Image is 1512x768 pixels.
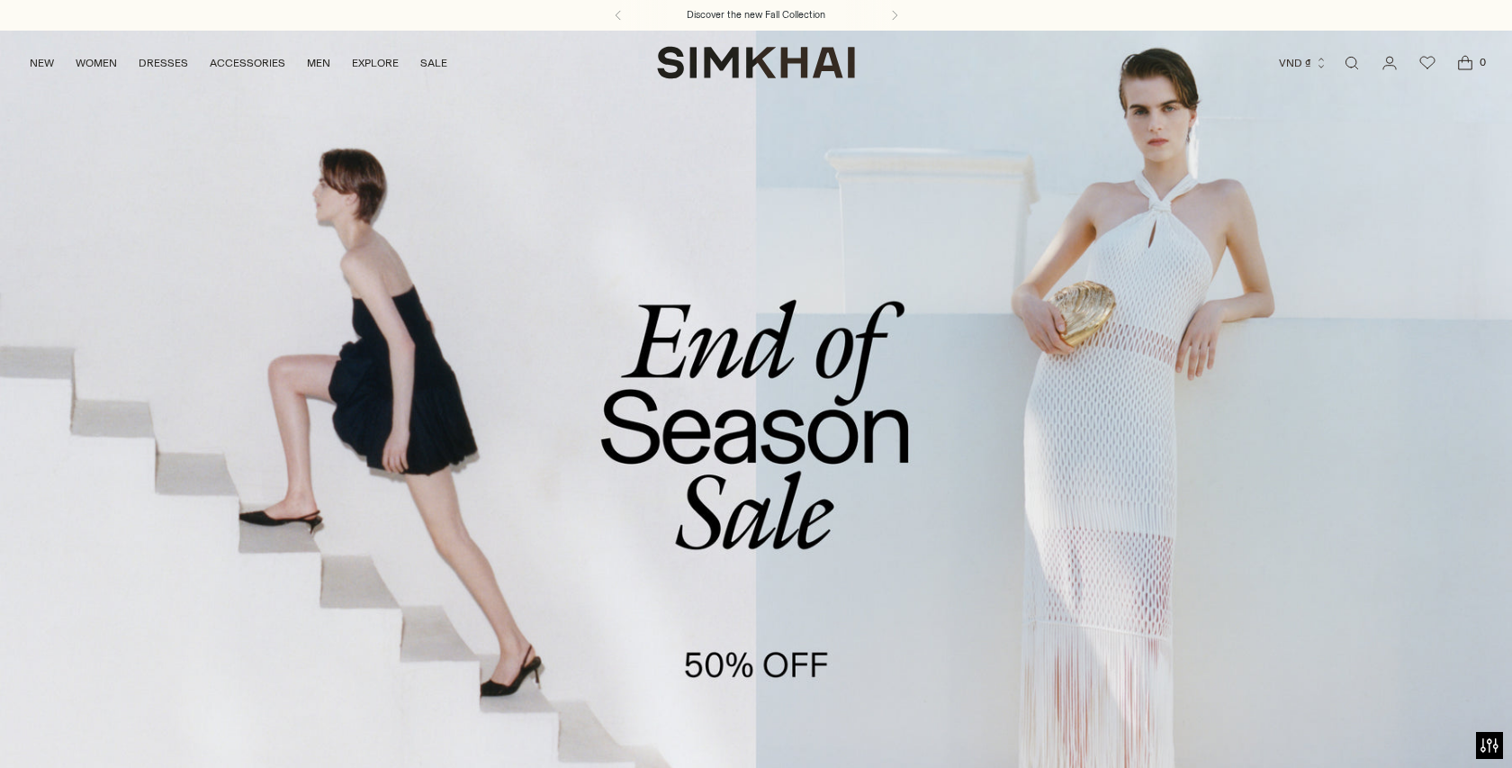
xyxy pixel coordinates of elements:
[352,43,399,83] a: EXPLORE
[210,43,285,83] a: ACCESSORIES
[1447,45,1483,81] a: Open cart modal
[76,43,117,83] a: WOMEN
[307,43,330,83] a: MEN
[1474,54,1490,70] span: 0
[1279,43,1327,83] button: VND ₫
[30,43,54,83] a: NEW
[139,43,188,83] a: DRESSES
[1334,45,1370,81] a: Open search modal
[1372,45,1408,81] a: Go to the account page
[687,8,825,23] a: Discover the new Fall Collection
[420,43,447,83] a: SALE
[1409,45,1445,81] a: Wishlist
[657,45,855,80] a: SIMKHAI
